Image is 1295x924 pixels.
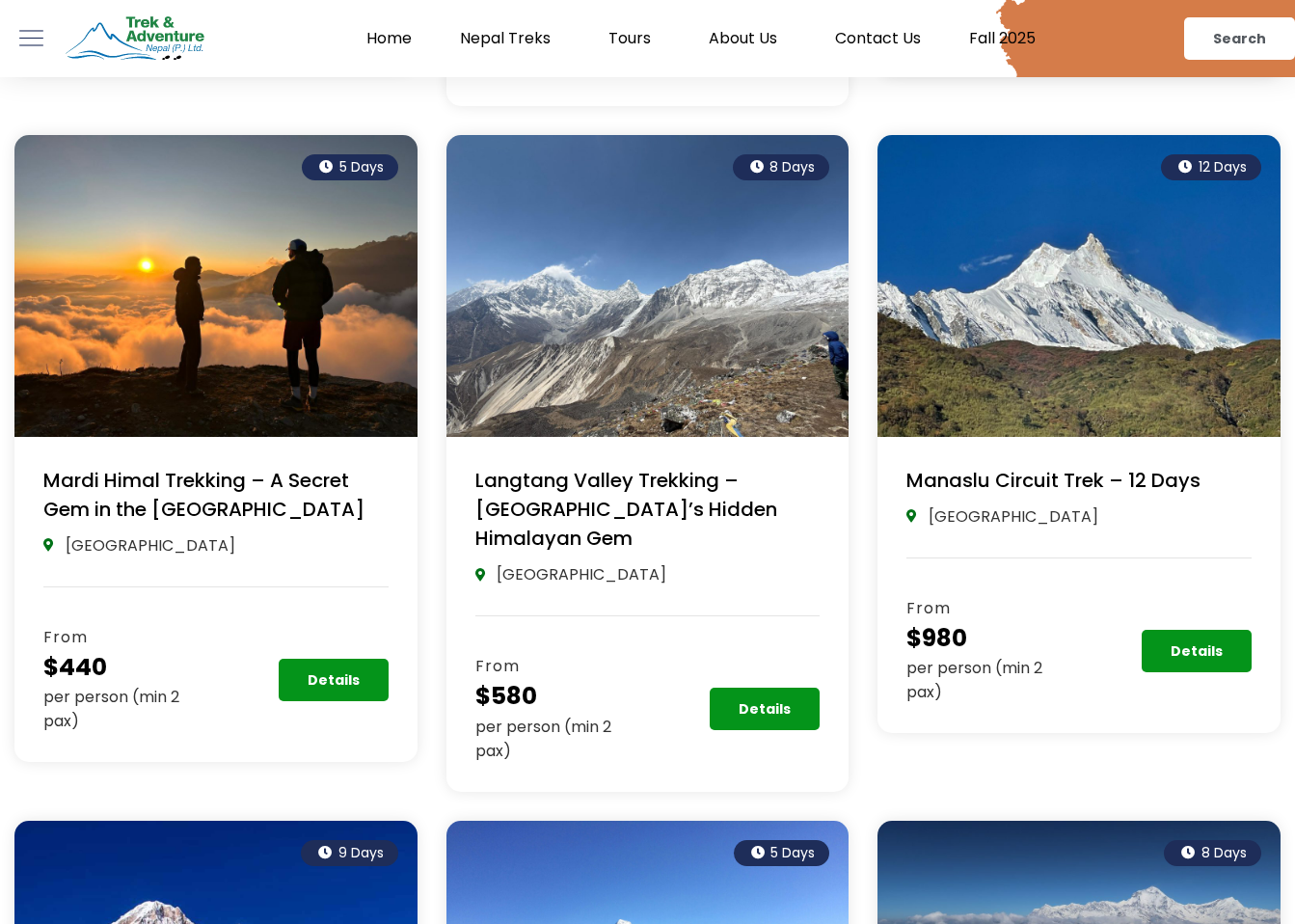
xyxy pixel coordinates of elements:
nav: Menu [235,29,1060,48]
a: Tours [584,29,685,48]
h3: $580 [475,678,648,715]
a: Mardi Himal Trekking – A Secret Gem in the [GEOGRAPHIC_DATA] [43,467,364,523]
span: [GEOGRAPHIC_DATA] [924,504,1098,529]
a: Details [710,688,820,730]
span: Details [739,702,791,716]
a: Manaslu Circuit Trek – 12 Days [906,467,1201,494]
a: Fall 2025 [945,29,1060,48]
span: Details [308,673,360,687]
span: 5 Days [339,157,384,177]
span: [GEOGRAPHIC_DATA] [492,562,666,586]
span: 9 Days [338,843,384,862]
span: 8 Days [1201,843,1247,862]
h5: From [43,626,216,649]
span: 12 Days [1199,157,1247,177]
span: 5 Days [770,843,815,862]
span: per person (min 2 pax) [906,657,1042,703]
a: About Us [685,29,811,48]
a: Search [1184,17,1295,60]
h3: $440 [43,649,216,686]
span: per person (min 2 pax) [475,716,611,762]
a: Details [279,659,389,701]
h3: $980 [906,620,1079,657]
a: Details [1142,630,1252,672]
span: per person (min 2 pax) [43,686,179,732]
span: Details [1171,644,1223,658]
span: [GEOGRAPHIC_DATA] [61,533,235,557]
a: Langtang Valley Trekking – [GEOGRAPHIC_DATA]’s Hidden Himalayan Gem [475,467,777,552]
a: Nepal Treks [436,29,584,48]
h5: From [475,655,648,678]
a: Home [342,29,436,48]
span: Search [1213,32,1266,45]
h5: From [906,597,1079,620]
span: 8 Days [769,157,815,177]
img: Trek & Adventure Nepal [63,13,207,66]
a: Contact Us [811,29,945,48]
